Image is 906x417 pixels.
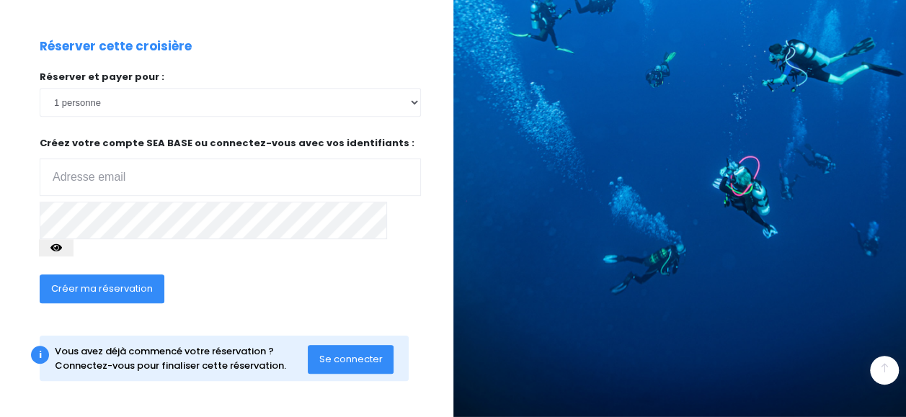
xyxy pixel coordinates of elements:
div: Vous avez déjà commencé votre réservation ? Connectez-vous pour finaliser cette réservation. [55,344,308,372]
input: Adresse email [40,158,421,196]
p: Réserver cette croisière [40,37,192,56]
span: Se connecter [319,352,383,366]
div: i [31,346,49,364]
p: Créez votre compte SEA BASE ou connectez-vous avec vos identifiants : [40,136,421,196]
p: Réserver et payer pour : [40,70,421,84]
button: Se connecter [308,345,394,374]
button: Créer ma réservation [40,274,164,303]
a: Se connecter [308,352,394,364]
span: Créer ma réservation [51,282,153,295]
